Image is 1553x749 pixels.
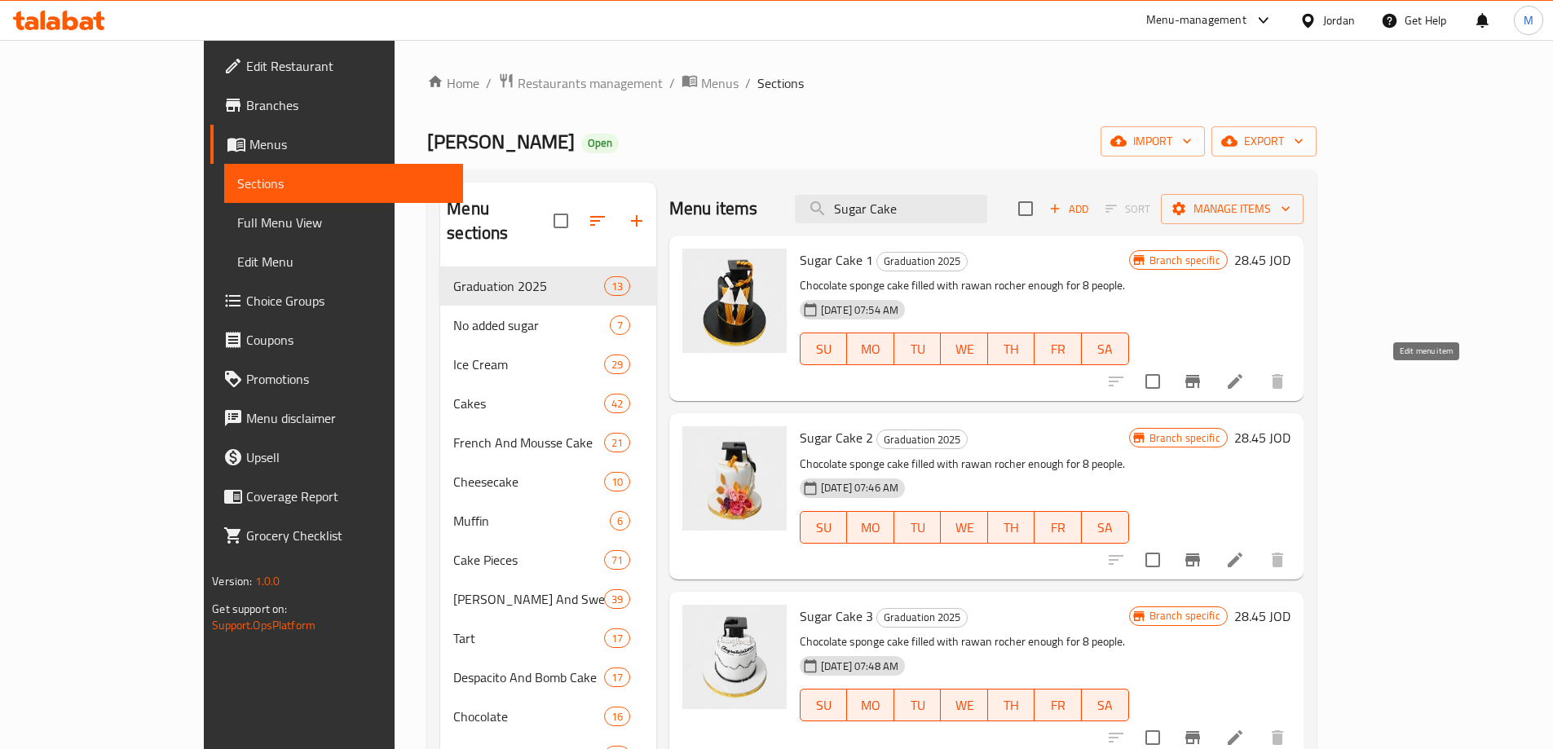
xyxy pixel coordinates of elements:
span: 16 [605,709,629,725]
span: Chocolate [453,707,603,726]
span: Tart [453,628,603,648]
a: Branches [210,86,463,125]
span: Choice Groups [246,291,450,311]
button: WE [941,333,988,365]
span: Cheesecake [453,472,603,491]
span: 10 [605,474,629,490]
a: Menus [210,125,463,164]
span: Ice Cream [453,355,603,374]
div: [PERSON_NAME] And Sweet39 [440,579,656,619]
li: / [486,73,492,93]
div: Menu-management [1146,11,1246,30]
span: 21 [605,435,629,451]
span: Sections [757,73,804,93]
div: Graduation 2025 [876,252,968,271]
div: Open [581,134,619,153]
span: 39 [605,592,629,607]
div: Graduation 2025 [876,608,968,628]
span: Branch specific [1143,430,1227,446]
button: MO [847,511,894,544]
div: items [604,667,630,687]
img: Sugar Cake 2 [682,426,787,531]
button: FR [1035,333,1082,365]
div: items [604,707,630,726]
div: Cakes42 [440,384,656,423]
h2: Menu items [669,196,758,221]
div: Cheesecake10 [440,462,656,501]
button: TU [894,511,942,544]
button: Manage items [1161,194,1304,224]
span: [DATE] 07:46 AM [814,480,905,496]
span: Add item [1043,196,1095,222]
div: Claire And Sweet [453,589,603,609]
div: Despacito And Bomb Cake17 [440,658,656,697]
span: FR [1041,337,1075,361]
a: Menu disclaimer [210,399,463,438]
div: items [604,276,630,296]
span: Menus [701,73,739,93]
span: Cakes [453,394,603,413]
p: Chocolate sponge cake filled with rawan rocher enough for 8 people. [800,632,1129,652]
span: WE [947,516,982,540]
div: Cake Pieces71 [440,540,656,579]
button: TU [894,689,942,721]
span: [PERSON_NAME] And Sweet [453,589,603,609]
span: Manage items [1174,199,1290,219]
img: Sugar Cake 3 [682,605,787,709]
div: items [604,355,630,374]
span: 13 [605,279,629,294]
button: delete [1258,362,1297,401]
button: SU [800,689,847,721]
button: SA [1082,689,1129,721]
a: Sections [224,164,463,203]
span: 17 [605,631,629,646]
span: Graduation 2025 [877,430,967,449]
span: Add [1047,200,1091,218]
span: Muffin [453,511,609,531]
span: FR [1041,516,1075,540]
button: SA [1082,333,1129,365]
h6: 28.45 JOD [1234,426,1290,449]
span: Open [581,136,619,150]
span: Cake Pieces [453,550,603,570]
span: Select to update [1136,543,1170,577]
span: Branches [246,95,450,115]
div: Ice Cream29 [440,345,656,384]
span: [PERSON_NAME] [427,123,575,160]
nav: breadcrumb [427,73,1316,94]
div: items [610,511,630,531]
span: Despacito And Bomb Cake [453,667,603,687]
button: Branch-specific-item [1173,540,1212,579]
span: TU [901,337,935,361]
span: 42 [605,396,629,412]
span: WE [947,694,982,717]
span: 17 [605,670,629,685]
span: Restaurants management [518,73,663,93]
h6: 28.45 JOD [1234,249,1290,271]
a: Full Menu View [224,203,463,242]
button: TH [988,511,1035,544]
span: Graduation 2025 [453,276,603,296]
span: Sort sections [578,201,617,240]
span: Version: [212,571,252,592]
span: Edit Menu [237,252,450,271]
span: Graduation 2025 [877,608,967,627]
span: Sugar Cake 2 [800,425,873,450]
span: Sugar Cake 1 [800,248,873,272]
span: No added sugar [453,315,609,335]
a: Upsell [210,438,463,477]
span: import [1114,131,1192,152]
span: SA [1088,694,1123,717]
span: Full Menu View [237,213,450,232]
a: Edit Menu [224,242,463,281]
span: 7 [611,318,629,333]
span: French And Mousse Cake [453,433,603,452]
span: TH [995,694,1029,717]
span: [DATE] 07:48 AM [814,659,905,674]
div: Graduation 2025 [876,430,968,449]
